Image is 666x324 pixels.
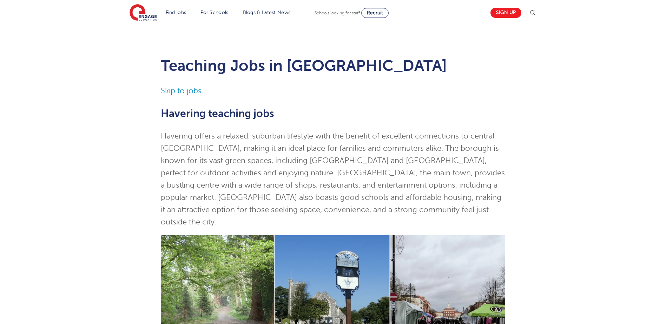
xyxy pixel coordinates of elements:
[315,11,360,15] span: Schools looking for staff
[367,10,383,15] span: Recruit
[361,8,389,18] a: Recruit
[161,108,274,120] b: Havering teaching jobs
[130,4,157,22] img: Engage Education
[166,10,186,15] a: Find jobs
[200,10,228,15] a: For Schools
[243,10,291,15] a: Blogs & Latest News
[161,130,505,228] p: Havering offers a relaxed, suburban lifestyle with the benefit of excellent connections to centra...
[161,87,202,95] a: Skip to jobs
[490,8,521,18] a: Sign up
[161,57,505,74] h1: Teaching Jobs in [GEOGRAPHIC_DATA]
